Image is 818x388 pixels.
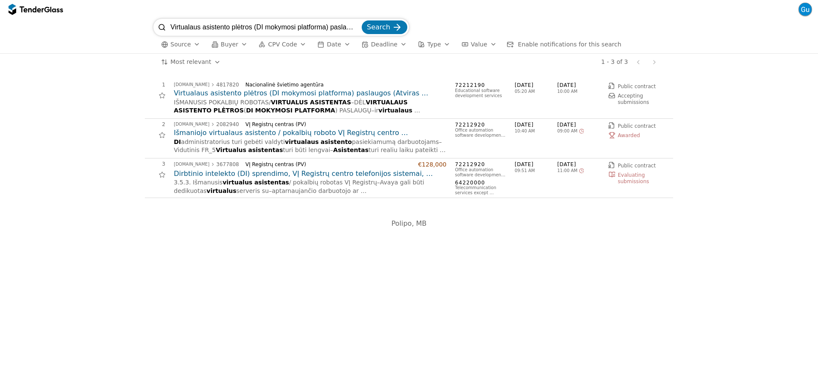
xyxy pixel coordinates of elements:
div: 4817820 [216,82,239,87]
span: [DATE] [557,161,600,168]
span: Source [170,41,191,48]
span: 11:00 AM [557,168,577,173]
span: 72212920 [455,161,506,168]
button: Deadline [358,39,410,50]
span: virtualus [207,187,236,194]
span: asistento [321,138,352,145]
div: [DOMAIN_NAME] [174,122,210,126]
span: 72212190 [455,82,506,89]
span: Vidutinis FR_5 [174,147,216,153]
a: Dirbtinio intelekto (DI) sprendimo, VĮ Registrų centro telefonijos sistemai, kūrimo ir diegimo pa... [174,169,446,178]
span: [DATE] [515,82,557,89]
div: [DOMAIN_NAME] [174,83,210,87]
a: [DOMAIN_NAME]3677808 [174,162,239,167]
button: Enable notifications for this search [504,39,624,50]
span: ASISTENTAS [310,99,351,106]
button: Value [458,39,500,50]
span: 05:20 AM [515,89,557,94]
span: administratorius turi gebėti valdyti [181,138,285,145]
div: 3677808 [216,162,239,167]
span: [DATE] [557,82,600,89]
span: ) PASLAUGŲ [335,107,372,114]
button: Buyer [208,39,251,50]
span: asistentas [248,147,283,153]
span: PLĖTROS [213,107,244,114]
div: Educational software development services [455,88,506,98]
span: VIRTUALAUS [366,99,407,106]
div: 2 [145,121,165,127]
button: Search [362,20,407,34]
span: asistentas [254,179,289,186]
span: Value [471,41,487,48]
span: Enable notifications for this search [518,41,622,48]
span: 72212920 [455,121,506,129]
span: Asistentas [333,147,369,153]
span: 64220000 [455,179,506,187]
div: VĮ Registrų centras (PV) [245,161,412,167]
button: CPV Code [255,39,310,50]
a: Virtualaus asistento plėtros (DI mokymosi platforma) paslaugos (Atviras konkursas) [174,89,446,98]
span: 10:40 AM [515,129,557,134]
span: 10:00 AM [557,89,577,94]
button: Type [415,39,454,50]
span: PLATFORMA [294,107,335,114]
span: serveris su [236,187,269,194]
span: Public contract [618,83,656,89]
a: Išmaniojo virtualaus asistento / pokalbių roboto VĮ Registrų centro darbuotojams ir klientams kūr... [174,128,446,138]
input: Search tenders... [170,19,360,36]
span: ASISTENTO [174,107,212,114]
span: MOKYMOSI [255,107,293,114]
span: / pokalbių robotas VĮ Registrų [289,179,377,186]
span: virtualus [222,179,252,186]
span: Awarded [618,132,640,138]
div: – – [174,98,446,115]
span: Polipo, MB [392,219,427,227]
div: Nacionalinė švietimo agentūra [245,82,440,88]
span: [DATE] [557,121,600,129]
span: [DATE] [515,121,557,129]
span: IŠMANUSIS POKALBIŲ ROBOTAS/ [174,99,271,106]
span: Buyer [221,41,238,48]
span: [DATE] [515,161,557,168]
span: 3.5.3. Išmanusis [174,179,222,186]
button: Date [314,39,354,50]
span: DI [174,138,181,145]
span: Search [367,23,390,31]
div: Office automation software development services [455,167,506,178]
div: Office automation software development services [455,128,506,138]
button: Source [158,39,204,50]
span: Date [327,41,341,48]
div: – – [174,178,446,195]
span: Virtualus [216,147,247,153]
a: [DOMAIN_NAME]4817820 [174,82,239,87]
div: – – [174,138,446,155]
span: Deadline [371,41,397,48]
span: 09:00 AM [557,129,577,134]
span: Avaya gali būti dedikuotas [174,179,426,194]
span: turi būti lengvai [283,147,330,153]
div: 2082940 [216,122,239,127]
div: 1 [145,82,165,88]
span: 09:51 AM [515,168,557,173]
span: Public contract [618,123,656,129]
span: pasiekiamumą darbuotojams [352,138,439,145]
span: Public contract [618,163,656,169]
span: DI [246,107,253,114]
span: Evaluating submissions [618,172,649,184]
span: Type [427,41,441,48]
span: Accepting submissions [618,93,649,105]
div: 3 [145,161,165,167]
div: [DOMAIN_NAME] [174,162,210,167]
span: DĖL [354,99,366,106]
span: VIRTUALUS [271,99,308,106]
div: €128,000 [418,161,446,168]
span: virtualaus [285,138,319,145]
a: [DOMAIN_NAME]2082940 [174,122,239,127]
span: virtualaus [378,107,412,114]
div: 1 - 3 of 3 [601,58,628,66]
div: Telecommunication services except telephone and data transmission services [455,185,506,195]
span: ( [244,107,246,114]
